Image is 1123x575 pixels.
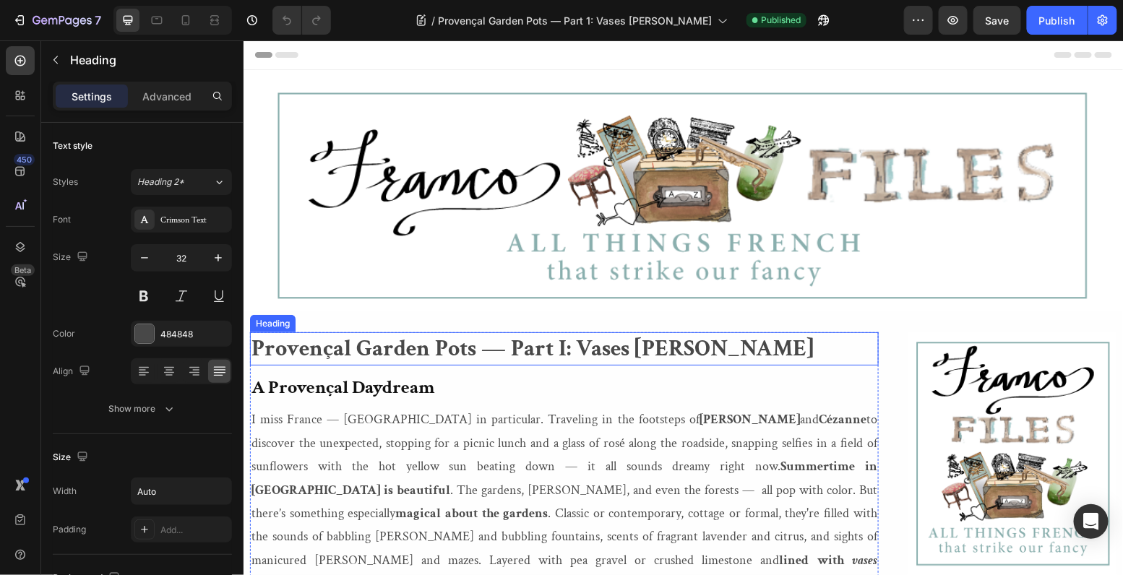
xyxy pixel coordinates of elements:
[761,14,801,27] span: Published
[664,292,874,536] img: Alt image
[142,89,192,104] p: Advanced
[70,51,226,69] p: Heading
[53,448,91,467] div: Size
[1074,504,1109,539] div: Open Intercom Messenger
[1027,6,1088,35] button: Publish
[53,327,75,340] div: Color
[456,371,556,387] strong: [PERSON_NAME]
[109,402,176,416] div: Show more
[431,13,435,28] span: /
[53,213,71,226] div: Font
[6,6,108,35] button: 7
[152,464,304,481] strong: magical about the gardens
[53,523,86,536] div: Padding
[11,264,35,276] div: Beta
[536,511,601,528] strong: lined with
[986,14,1010,27] span: Save
[53,248,91,267] div: Size
[160,328,228,341] div: 484848
[53,139,92,152] div: Text style
[95,12,101,29] p: 7
[72,89,112,104] p: Settings
[160,214,228,227] div: Crimson Text
[53,485,77,498] div: Width
[438,13,712,28] span: Provençal Garden Pots — Part 1: Vases [PERSON_NAME]
[53,396,232,422] button: Show more
[1039,13,1075,28] div: Publish
[132,478,231,504] input: Auto
[53,362,93,381] div: Align
[973,6,1021,35] button: Save
[131,169,232,195] button: Heading 2*
[575,371,623,387] strong: Cézanne
[137,176,184,189] span: Heading 2*
[160,524,228,537] div: Add...
[53,176,78,189] div: Styles
[8,418,634,457] strong: Summertime in [GEOGRAPHIC_DATA] is beautiful
[272,6,331,35] div: Undo/Redo
[14,154,35,165] div: 450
